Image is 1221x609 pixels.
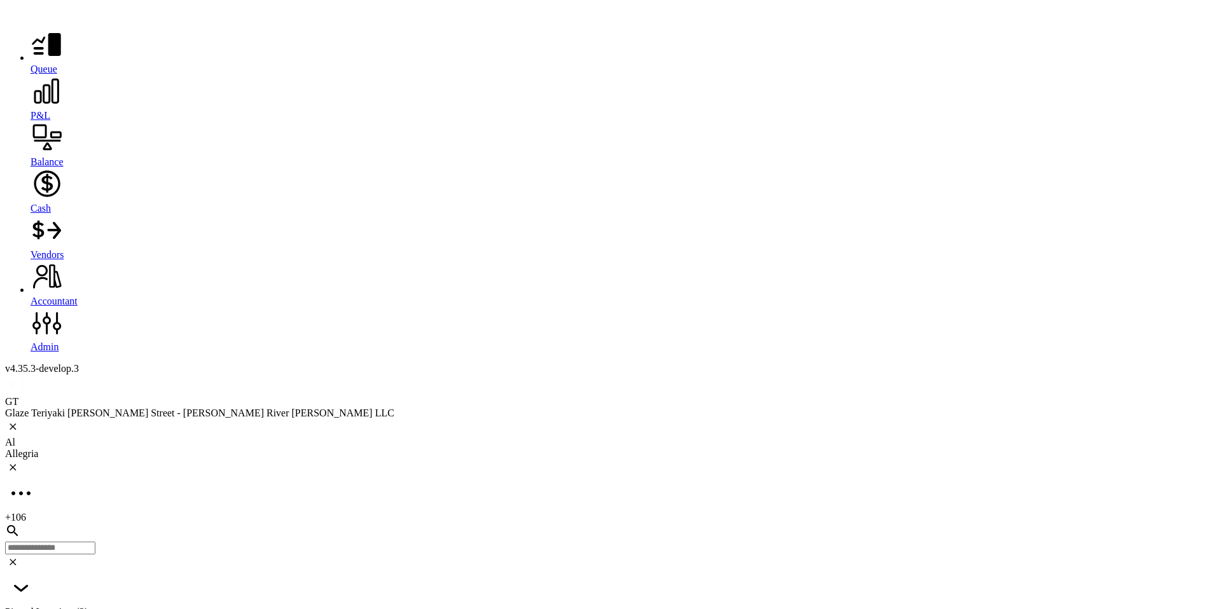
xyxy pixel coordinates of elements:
[31,156,64,167] span: Balance
[5,448,1216,460] div: Allegria
[31,296,78,306] span: Accountant
[31,249,64,260] span: Vendors
[31,121,1216,168] a: Balance
[5,437,1216,448] div: Al
[31,203,51,214] span: Cash
[31,214,1216,261] a: Vendors
[31,341,59,352] span: Admin
[5,512,1216,523] div: + 106
[5,363,1216,374] div: v 4.35.3-develop.3
[5,396,1216,407] div: GT
[31,261,1216,307] a: Accountant
[31,168,1216,214] a: Cash
[31,75,1216,121] a: P&L
[31,307,1216,353] a: Admin
[31,110,50,121] span: P&L
[5,407,1216,419] div: Glaze Teriyaki [PERSON_NAME] Street - [PERSON_NAME] River [PERSON_NAME] LLC
[31,64,57,74] span: Queue
[31,29,1216,75] a: Queue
